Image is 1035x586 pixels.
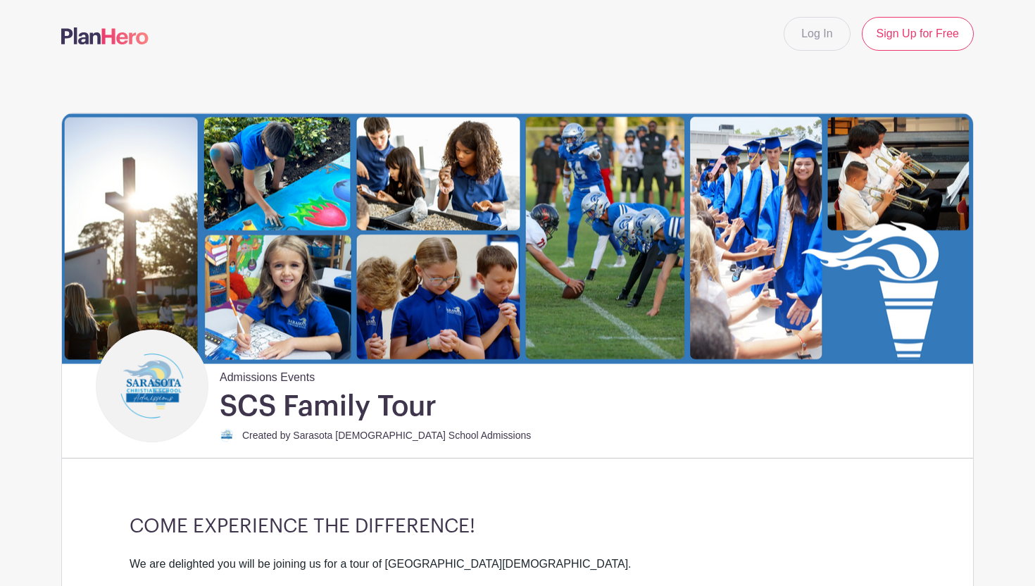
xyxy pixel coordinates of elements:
[130,515,905,539] h3: COME EXPERIENCE THE DIFFERENCE!
[220,389,437,424] h1: SCS Family Tour
[784,17,850,51] a: Log In
[220,428,234,442] img: Admisions%20Logo.png
[862,17,974,51] a: Sign Up for Free
[220,363,315,386] span: Admissions Events
[61,27,149,44] img: logo-507f7623f17ff9eddc593b1ce0a138ce2505c220e1c5a4e2b4648c50719b7d32.svg
[242,430,531,441] small: Created by Sarasota [DEMOGRAPHIC_DATA] School Admissions
[99,333,205,439] img: Admissions%20Logo%20%20(2).png
[62,113,973,363] img: event_banner_9558.png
